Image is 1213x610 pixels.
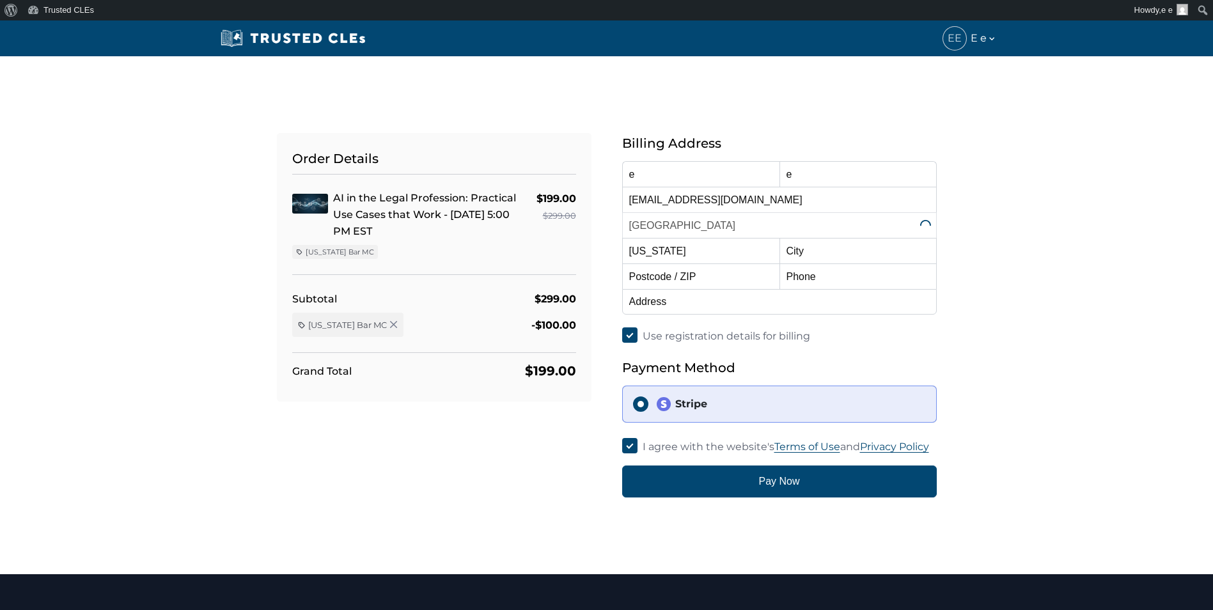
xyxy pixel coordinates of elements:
[1161,5,1173,15] span: e e
[308,319,387,331] span: [US_STATE] Bar MC
[943,27,966,50] span: EE
[622,161,779,187] input: First Name
[774,441,840,453] a: Terms of Use
[860,441,929,453] a: Privacy Policy
[779,161,937,187] input: Last Name
[643,441,929,453] span: I agree with the website's and
[971,29,997,47] span: E e
[656,396,671,412] img: stripe
[531,317,576,334] div: -$100.00
[292,363,352,380] div: Grand Total
[292,148,576,175] h5: Order Details
[536,190,576,207] div: $199.00
[779,263,937,289] input: Phone
[622,465,937,497] button: Pay Now
[622,357,937,378] h5: Payment Method
[217,29,370,48] img: Trusted CLEs
[622,187,937,212] input: Email Address
[333,192,516,237] a: AI in the Legal Profession: Practical Use Cases that Work - [DATE] 5:00 PM EST
[643,330,810,342] span: Use registration details for billing
[779,238,937,263] input: City
[536,207,576,224] div: $299.00
[292,290,337,308] div: Subtotal
[306,247,374,257] span: [US_STATE] Bar MC
[622,289,937,315] input: Address
[292,194,328,214] img: AI in the Legal Profession: Practical Use Cases that Work - 10/15 - 5:00 PM EST
[525,361,576,381] div: $199.00
[535,290,576,308] div: $299.00
[633,396,648,412] input: stripeStripe
[622,263,779,289] input: Postcode / ZIP
[622,133,937,153] h5: Billing Address
[656,396,926,412] div: Stripe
